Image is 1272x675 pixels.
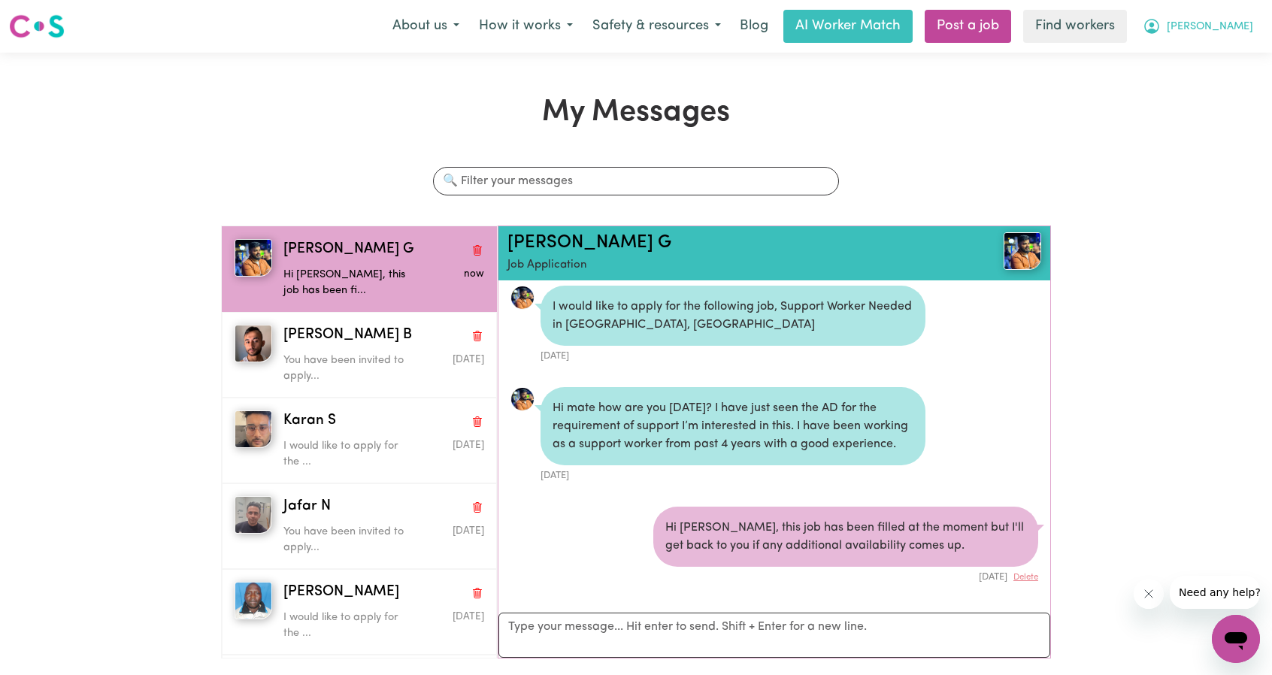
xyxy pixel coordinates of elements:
span: Need any help? [9,11,91,23]
a: Blog [731,10,777,43]
span: Message sent on August 4, 2025 [464,269,484,279]
span: Message sent on August 3, 2025 [453,355,484,365]
button: Delete conversation [471,497,484,516]
span: [PERSON_NAME] B [283,325,412,347]
button: Delete conversation [471,411,484,431]
button: Dennis K[PERSON_NAME]Delete conversationI would like to apply for the ...Message sent on August 2... [222,569,497,655]
p: Job Application [507,257,952,274]
button: My Account [1133,11,1263,42]
p: I would like to apply for the ... [283,438,417,471]
button: How it works [469,11,583,42]
span: Message sent on August 2, 2025 [453,440,484,450]
div: Hi mate how are you [DATE]? I have just seen the AD for the requirement of support I’m interested... [541,387,925,465]
div: [DATE] [541,465,925,483]
p: I would like to apply for the ... [283,610,417,642]
span: Jafar N [283,496,331,518]
p: You have been invited to apply... [283,353,417,385]
a: Post a job [925,10,1011,43]
span: Message sent on August 2, 2025 [453,612,484,622]
span: Karan S [283,410,336,432]
button: Delete [1013,571,1038,584]
iframe: Button to launch messaging window [1212,615,1260,663]
button: Jafar NJafar NDelete conversationYou have been invited to apply...Message sent on August 2, 2025 [222,483,497,569]
img: Careseekers logo [9,13,65,40]
img: Akhil Goud G [235,239,272,277]
span: Message sent on August 2, 2025 [453,526,484,536]
img: Karan S [235,410,272,448]
img: Jafar N [235,496,272,534]
p: Hi [PERSON_NAME], this job has been fi... [283,267,417,299]
span: [PERSON_NAME] G [283,239,413,261]
span: [PERSON_NAME] [1167,19,1253,35]
h1: My Messages [221,95,1051,131]
iframe: Close message [1134,579,1164,609]
a: View Akhil Goud G's profile [510,286,535,310]
a: [PERSON_NAME] G [507,234,671,252]
img: 77BF93C44ED764EA8AD40DBC06EE2489_avatar_blob [510,286,535,310]
img: Bishal B [235,325,272,362]
a: Akhil Goud G [952,232,1041,270]
a: AI Worker Match [783,10,913,43]
iframe: Message from company [1170,576,1260,609]
span: [PERSON_NAME] [283,582,399,604]
p: You have been invited to apply... [283,524,417,556]
img: 77BF93C44ED764EA8AD40DBC06EE2489_avatar_blob [510,387,535,411]
a: Find workers [1023,10,1127,43]
input: 🔍 Filter your messages [433,167,839,195]
button: Safety & resources [583,11,731,42]
div: I would like to apply for the following job, Support Worker Needed in [GEOGRAPHIC_DATA], [GEOGRAP... [541,286,925,346]
button: Delete conversation [471,240,484,259]
a: View Akhil Goud G's profile [510,387,535,411]
div: [DATE] [541,346,925,363]
button: Delete conversation [471,583,484,602]
button: Delete conversation [471,325,484,345]
img: View Akhil Goud G's profile [1004,232,1041,270]
img: Dennis K [235,582,272,619]
button: Karan SKaran SDelete conversationI would like to apply for the ...Message sent on August 2, 2025 [222,398,497,483]
div: [DATE] [653,567,1038,584]
button: Bishal B[PERSON_NAME] BDelete conversationYou have been invited to apply...Message sent on August... [222,312,497,398]
a: Careseekers logo [9,9,65,44]
div: Hi [PERSON_NAME], this job has been filled at the moment but I'll get back to you if any addition... [653,507,1038,567]
button: About us [383,11,469,42]
button: Akhil Goud G[PERSON_NAME] GDelete conversationHi [PERSON_NAME], this job has been fi...Message se... [222,226,497,312]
